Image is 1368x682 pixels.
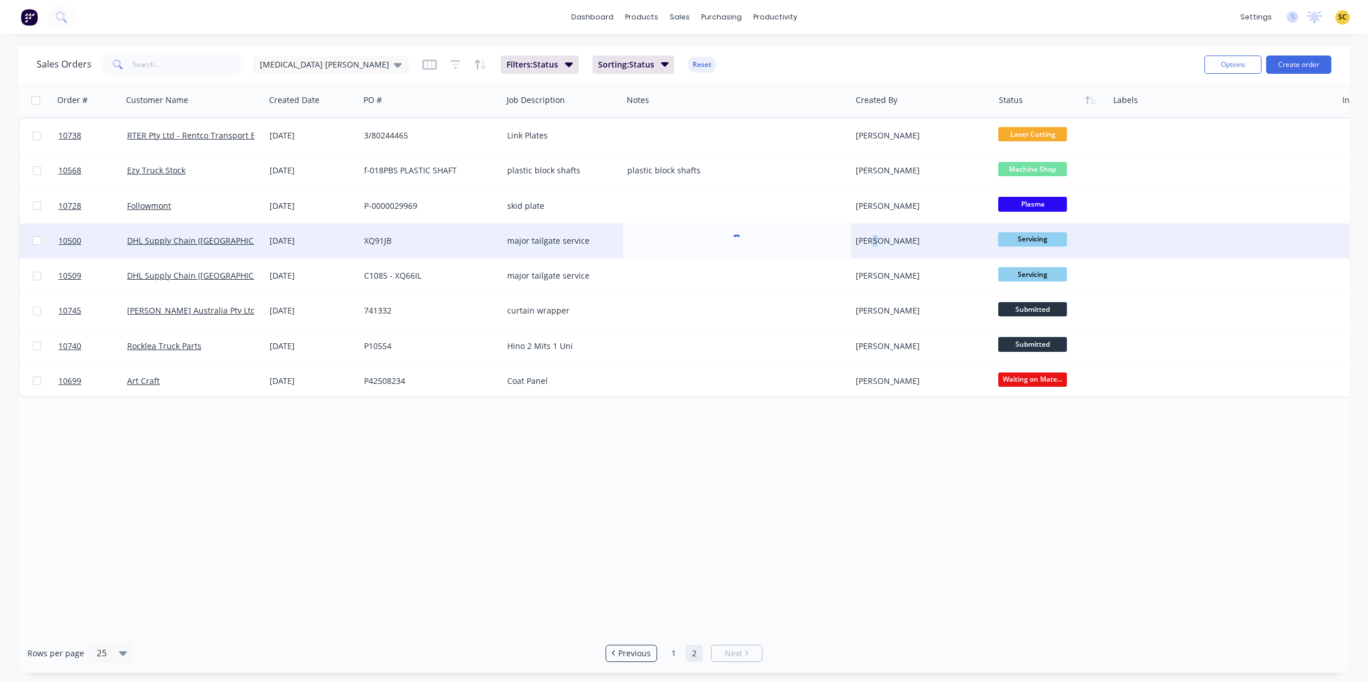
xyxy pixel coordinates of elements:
div: [PERSON_NAME] [856,270,983,281]
a: Page 2 is your current page [686,645,703,662]
div: [PERSON_NAME] [856,305,983,316]
div: [DATE] [270,375,355,387]
div: C1085 - XQ66IL [364,270,491,281]
div: [PERSON_NAME] [856,340,983,352]
span: Machine Shop [998,162,1067,176]
span: Submitted [998,337,1067,351]
div: products [619,9,664,26]
span: Rows per page [27,648,84,659]
a: 10738 [58,118,127,153]
span: 10568 [58,165,81,176]
div: [PERSON_NAME] [856,165,983,176]
div: plastic block shafts [627,165,836,176]
a: 10509 [58,259,127,293]
div: [DATE] [270,200,355,212]
div: XQ91JB [364,235,491,247]
a: Next page [711,648,762,659]
input: Search... [133,53,244,76]
a: 10568 [58,153,127,188]
div: major tailgate service [507,235,612,247]
span: Plasma [998,197,1067,211]
div: Hino 2 Mits 1 Uni [507,340,612,352]
div: Created Date [269,94,319,106]
a: DHL Supply Chain ([GEOGRAPHIC_DATA]) Pty Lt [127,235,305,246]
span: Previous [618,648,651,659]
a: Page 1 [665,645,682,662]
div: Status [999,94,1023,106]
div: P42508234 [364,375,491,387]
ul: Pagination [601,645,767,662]
span: SC [1338,12,1347,22]
a: Art Craft [127,375,160,386]
div: [PERSON_NAME] [856,235,983,247]
div: P10554 [364,340,491,352]
span: 10745 [58,305,81,316]
div: major tailgate service [507,270,612,281]
div: PO # [363,94,382,106]
a: 10728 [58,189,127,223]
button: Options [1204,55,1262,74]
a: 10699 [58,364,127,398]
span: 10509 [58,270,81,281]
span: Filters: Status [507,59,558,70]
span: Servicing [998,232,1067,247]
a: Rocklea Truck Parts [127,340,201,351]
div: Notes [627,94,649,106]
div: f-018PBS PLASTIC SHAFT [364,165,491,176]
span: [MEDICAL_DATA] [PERSON_NAME] [260,58,389,70]
div: Order # [57,94,88,106]
div: purchasing [695,9,748,26]
a: [PERSON_NAME] Australia Pty Ltd [127,305,256,316]
div: curtain wrapper [507,305,612,316]
div: [PERSON_NAME] [856,200,983,212]
div: [PERSON_NAME] [856,130,983,141]
div: settings [1235,9,1278,26]
div: Labels [1113,94,1138,106]
div: [DATE] [270,130,355,141]
div: P-0000029969 [364,200,491,212]
a: 10500 [58,224,127,258]
div: Customer Name [126,94,188,106]
a: Ezy Truck Stock [127,165,185,176]
div: [DATE] [270,340,355,352]
div: Link Plates [507,130,612,141]
span: Next [725,648,742,659]
button: Create order [1266,55,1331,74]
span: 10740 [58,340,81,352]
a: 10745 [58,294,127,328]
div: productivity [748,9,803,26]
div: [DATE] [270,305,355,316]
span: Waiting on Mate... [998,372,1067,387]
div: Created By [856,94,897,106]
div: 3/80244465 [364,130,491,141]
a: DHL Supply Chain ([GEOGRAPHIC_DATA]) Pty Lt [127,270,305,281]
span: Laser Cutting [998,127,1067,141]
img: Factory [21,9,38,26]
div: Coat Panel [507,375,612,387]
button: Reset [688,57,716,73]
button: Sorting:Status [592,55,675,74]
a: RTER Pty Ltd - Rentco Transport Equipment Rentals [127,130,324,141]
div: [DATE] [270,235,355,247]
div: sales [664,9,695,26]
div: [DATE] [270,270,355,281]
span: 10738 [58,130,81,141]
span: 10728 [58,200,81,212]
button: Filters:Status [501,55,579,74]
a: dashboard [566,9,619,26]
a: Followmont [127,200,171,211]
div: [PERSON_NAME] [856,375,983,387]
div: Job Description [507,94,565,106]
div: [DATE] [270,165,355,176]
span: 10699 [58,375,81,387]
h1: Sales Orders [37,59,92,70]
a: 10740 [58,329,127,363]
span: 10500 [58,235,81,247]
a: Previous page [606,648,657,659]
span: Servicing [998,267,1067,281]
span: Submitted [998,302,1067,316]
div: plastic block shafts [507,165,612,176]
span: Sorting: Status [598,59,654,70]
div: 741332 [364,305,491,316]
div: skid plate [507,200,612,212]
